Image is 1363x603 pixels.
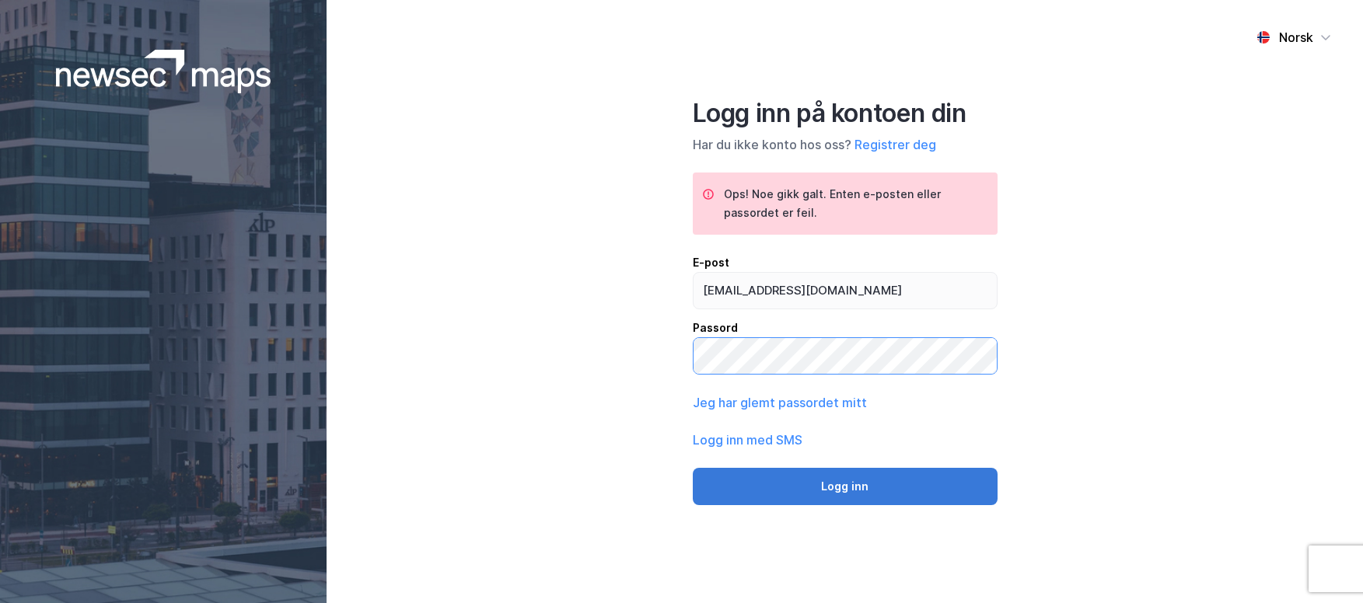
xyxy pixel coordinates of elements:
div: Norsk [1279,28,1313,47]
div: Logg inn på kontoen din [693,98,998,129]
div: Har du ikke konto hos oss? [693,135,998,154]
div: E-post [693,253,998,272]
button: Registrer deg [854,135,936,154]
button: Logg inn med SMS [693,430,802,449]
img: logoWhite.bf58a803f64e89776f2b079ca2356427.svg [56,50,271,93]
iframe: Chat Widget [1285,528,1363,603]
button: Jeg har glemt passordet mitt [693,393,867,412]
div: Ops! Noe gikk galt. Enten e-posten eller passordet er feil. [724,185,985,222]
button: Logg inn [693,468,998,505]
div: Passord [693,319,998,337]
